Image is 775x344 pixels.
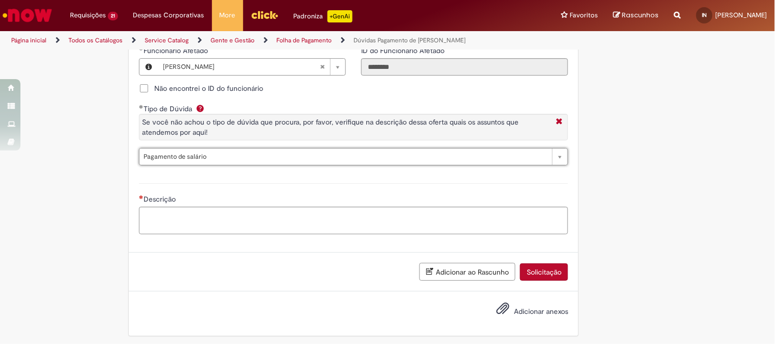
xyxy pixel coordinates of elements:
[8,31,509,50] ul: Trilhas de página
[144,46,210,55] span: Necessários - Funcionário Afetado
[251,7,278,22] img: click_logo_yellow_360x200.png
[315,59,330,75] abbr: Limpar campo Funcionário Afetado
[553,117,565,128] i: Fechar More information Por question_tipo_de_duvida
[68,36,123,44] a: Todos os Catálogos
[133,10,204,20] span: Despesas Corporativas
[142,117,519,137] span: Se você não achou o tipo de dúvida que procura, por favor, verifique na descrição dessa oferta qu...
[702,12,707,18] span: IN
[144,104,194,113] span: Tipo de Dúvida
[158,59,345,75] a: [PERSON_NAME]Limpar campo Funcionário Afetado
[139,105,144,109] span: Obrigatório Preenchido
[139,195,144,199] span: Necessários
[716,11,767,19] span: [PERSON_NAME]
[108,12,118,20] span: 21
[154,83,263,93] span: Não encontrei o ID do funcionário
[163,59,320,75] span: [PERSON_NAME]
[276,36,332,44] a: Folha de Pagamento
[70,10,106,20] span: Requisições
[570,10,598,20] span: Favoritos
[354,36,465,44] a: Dúvidas Pagamento de [PERSON_NAME]
[614,11,659,20] a: Rascunhos
[622,10,659,20] span: Rascunhos
[361,46,447,55] span: Somente leitura - ID do Funcionário Afetado
[144,194,178,204] span: Descrição
[294,10,353,22] div: Padroniza
[194,104,206,112] span: Ajuda para Tipo de Dúvida
[139,207,568,234] textarea: Descrição
[514,307,568,316] span: Adicionar anexos
[327,10,353,22] p: +GenAi
[494,299,512,323] button: Adicionar anexos
[11,36,46,44] a: Página inicial
[139,59,158,75] button: Funcionário Afetado, Visualizar este registro Leonardo De Lima Magalhaes
[419,263,515,281] button: Adicionar ao Rascunho
[144,149,547,165] span: Pagamento de salário
[210,36,254,44] a: Gente e Gestão
[361,58,568,76] input: ID do Funcionário Afetado
[220,10,236,20] span: More
[1,5,54,26] img: ServiceNow
[520,263,568,281] button: Solicitação
[145,36,189,44] a: Service Catalog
